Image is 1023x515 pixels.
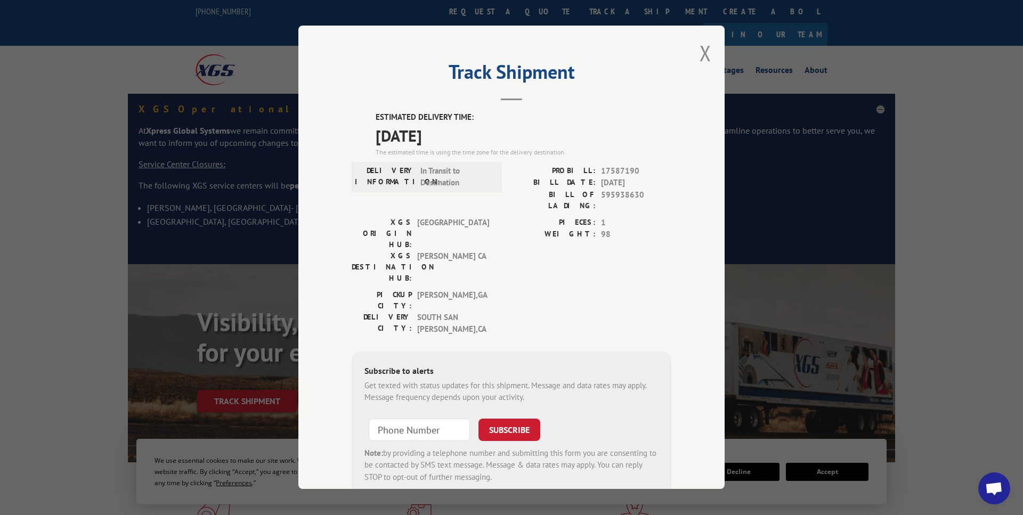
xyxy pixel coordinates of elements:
[417,250,489,284] span: [PERSON_NAME] CA
[352,312,412,336] label: DELIVERY CITY:
[601,189,671,211] span: 595938630
[352,250,412,284] label: XGS DESTINATION HUB:
[376,148,671,157] div: The estimated time is using the time zone for the delivery destination.
[417,312,489,336] span: SOUTH SAN [PERSON_NAME] , CA
[364,364,659,380] div: Subscribe to alerts
[511,165,596,177] label: PROBILL:
[601,217,671,229] span: 1
[355,165,415,189] label: DELIVERY INFORMATION:
[511,177,596,189] label: BILL DATE:
[364,448,383,458] strong: Note:
[978,472,1010,504] a: Open chat
[478,419,540,441] button: SUBSCRIBE
[352,217,412,250] label: XGS ORIGIN HUB:
[352,289,412,312] label: PICKUP CITY:
[511,189,596,211] label: BILL OF LADING:
[417,289,489,312] span: [PERSON_NAME] , GA
[700,39,711,67] button: Close modal
[364,380,659,404] div: Get texted with status updates for this shipment. Message and data rates may apply. Message frequ...
[376,124,671,148] span: [DATE]
[417,217,489,250] span: [GEOGRAPHIC_DATA]
[601,228,671,241] span: 98
[364,447,659,484] div: by providing a telephone number and submitting this form you are consenting to be contacted by SM...
[601,165,671,177] span: 17587190
[420,165,492,189] span: In Transit to Destination
[601,177,671,189] span: [DATE]
[352,64,671,85] h2: Track Shipment
[376,111,671,124] label: ESTIMATED DELIVERY TIME:
[511,217,596,229] label: PIECES:
[369,419,470,441] input: Phone Number
[511,228,596,241] label: WEIGHT:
